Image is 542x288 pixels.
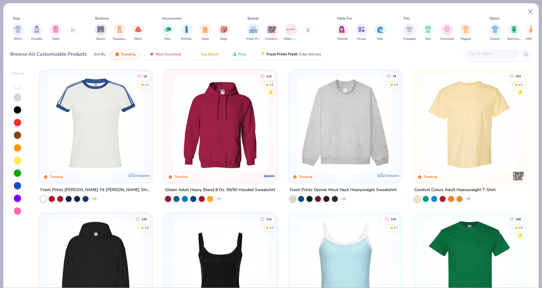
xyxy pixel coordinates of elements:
span: 125 [266,218,272,221]
div: Styles [490,16,500,21]
img: Regular Image [463,26,469,33]
img: TopRated.gif [195,52,200,57]
button: Like [257,215,275,223]
span: Shirts [14,37,22,41]
button: filter button [95,23,107,41]
div: filter for Unisex [355,23,367,41]
button: Like [135,72,150,80]
img: flash.gif [260,52,265,57]
button: Price [227,49,251,59]
div: Fresh Prints Denver Mock Neck Heavyweight Sweatshirt [290,186,397,194]
span: 76 [393,75,396,78]
button: filter button [284,23,298,41]
span: 5 day delivery [299,51,321,58]
div: Gildan Adult Heavy Blend 8 Oz. 50/50 Hooded Sweatshirt [165,186,275,194]
button: filter button [199,23,211,41]
img: a164e800-7022-4571-a324-30c76f641635 [271,76,372,171]
img: Bottles Image [183,26,190,33]
div: filter for Fresh Prints [246,23,260,41]
button: Like [382,215,399,223]
span: Trending [121,52,135,57]
img: Oversized Image [444,26,450,33]
span: Bottles [181,37,192,41]
div: 4.8 [394,82,398,87]
img: Athleisure Image [529,26,536,33]
button: filter button [218,23,230,41]
span: Athleisure [526,37,540,41]
span: Bags [220,37,227,41]
img: 029b8af0-80e6-406f-9fdc-fdf898547912 [419,76,520,171]
button: filter button [265,23,279,41]
img: f5d85501-0dbb-4ee4-b115-c08fa3845d83 [294,76,396,171]
div: filter for Regular [460,23,472,41]
img: e5540c4d-e74a-4e58-9a52-192fe86bec9f [45,76,146,171]
span: + 15 [92,197,96,201]
div: filter for Women [337,23,349,41]
img: Cropped Image [406,26,413,33]
img: Men Image [377,26,384,33]
button: Like [384,72,399,80]
img: Sweatpants Image [116,26,123,33]
div: Sort By [94,51,105,57]
span: Regular [460,37,471,41]
div: filter for Oversized [440,23,454,41]
div: filter for Shirts [12,23,24,41]
span: Sweatpants [113,37,126,41]
img: most_fav.gif [149,52,154,57]
div: filter for Men [374,23,386,41]
button: filter button [180,23,192,41]
div: Comfort Colors Adult Heavyweight T-Shirt [414,186,496,194]
span: Top Rated [201,52,218,57]
img: Skirts Image [135,26,142,33]
button: filter button [12,23,24,41]
span: + 60 [466,197,470,201]
button: filter button [422,23,434,41]
button: Trending [110,49,140,59]
button: Top Rated [190,49,223,59]
div: Fits [404,16,410,21]
img: trending.gif [115,52,120,57]
button: filter button [403,23,416,41]
span: Tanks [52,37,60,41]
div: filter for Athleisure [526,23,540,41]
button: filter button [132,23,144,41]
span: Fresh Prints Flash [266,52,297,57]
div: filter for Comfort Colors [265,23,279,41]
div: Made For [337,16,352,21]
span: Oversized [440,37,454,41]
img: Gildan logo [263,170,275,182]
div: 4.8 [269,82,273,87]
span: Women [337,37,348,41]
div: 4.4 [145,82,149,87]
div: 4.9 [269,225,273,230]
span: Bella + Canvas [284,37,298,41]
span: 293 [516,75,521,78]
img: Bella + Canvas Image [286,25,295,34]
img: Slim Image [425,26,431,33]
span: Fresh Prints [246,37,260,41]
div: Browse All Customizable Products [10,51,87,58]
span: Most Favorited [155,52,181,57]
div: Bottoms [95,16,109,21]
img: Classic Image [492,26,499,33]
img: Bags Image [220,26,227,33]
img: Comfort Colors Image [267,25,276,34]
span: Comfort Colors [265,37,279,41]
img: a90f7c54-8796-4cb2-9d6e-4e9644cfe0fe [395,76,497,171]
button: filter button [161,23,173,41]
div: filter for Tanks [50,23,62,41]
div: Brands [248,16,259,21]
div: filter for Shorts [95,23,107,41]
div: filter for Totes [199,23,211,41]
div: filter for Bella + Canvas [284,23,298,41]
span: Hats [164,37,171,41]
button: filter button [246,23,260,41]
button: filter button [113,23,126,41]
button: Fresh Prints Flash5 day delivery [256,49,326,59]
span: Cropped [403,37,416,41]
div: 4.9 [519,82,523,87]
span: Slim [425,37,431,41]
span: Classic [490,37,500,41]
div: filter for Bottles [180,23,192,41]
img: Women Image [339,26,346,33]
